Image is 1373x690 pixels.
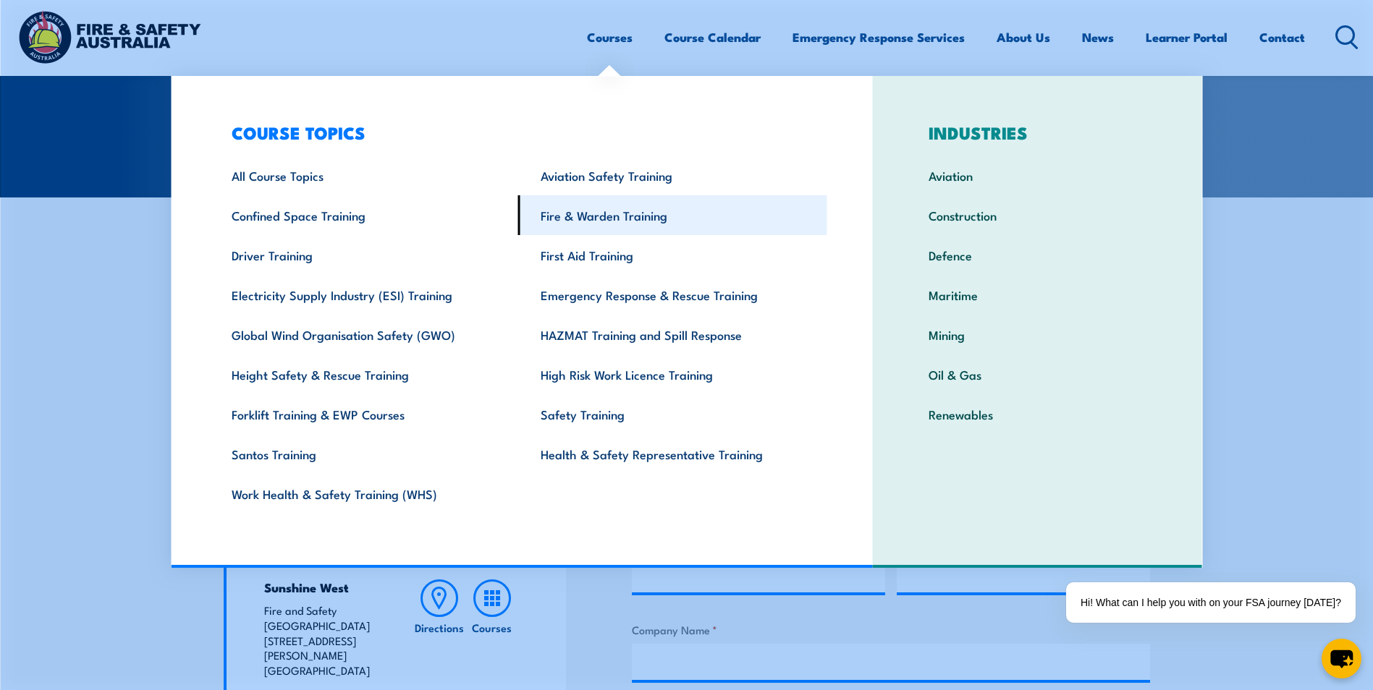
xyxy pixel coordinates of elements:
[472,620,512,635] h6: Courses
[209,275,518,315] a: Electricity Supply Industry (ESI) Training
[209,195,518,235] a: Confined Space Training
[906,275,1169,315] a: Maritime
[518,235,827,275] a: First Aid Training
[264,579,385,595] h4: Sunshine West
[906,195,1169,235] a: Construction
[209,156,518,195] a: All Course Topics
[1082,18,1114,56] a: News
[906,315,1169,354] a: Mining
[518,195,827,235] a: Fire & Warden Training
[415,620,464,635] h6: Directions
[466,579,518,678] a: Courses
[209,474,518,514] a: Work Health & Safety Training (WHS)
[632,621,1150,638] label: Company Name
[906,156,1169,195] a: Aviation
[906,122,1169,142] h3: INDUSTRIES
[209,122,827,142] h3: COURSE TOPICS
[1066,582,1356,623] div: Hi! What can I help you with on your FSA journey [DATE]?
[209,235,518,275] a: Driver Training
[209,315,518,354] a: Global Wind Organisation Safety (GWO)
[518,315,827,354] a: HAZMAT Training and Spill Response
[587,18,633,56] a: Courses
[518,156,827,195] a: Aviation Safety Training
[793,18,965,56] a: Emergency Response Services
[264,603,385,678] p: Fire and Safety [GEOGRAPHIC_DATA] [STREET_ADDRESS][PERSON_NAME] [GEOGRAPHIC_DATA]
[413,579,465,678] a: Directions
[209,394,518,434] a: Forklift Training & EWP Courses
[997,18,1050,56] a: About Us
[1259,18,1305,56] a: Contact
[664,18,761,56] a: Course Calendar
[1322,639,1361,678] button: chat-button
[209,354,518,394] a: Height Safety & Rescue Training
[906,235,1169,275] a: Defence
[209,434,518,474] a: Santos Training
[518,394,827,434] a: Safety Training
[518,434,827,474] a: Health & Safety Representative Training
[906,354,1169,394] a: Oil & Gas
[906,394,1169,434] a: Renewables
[518,354,827,394] a: High Risk Work Licence Training
[1146,18,1228,56] a: Learner Portal
[518,275,827,315] a: Emergency Response & Rescue Training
